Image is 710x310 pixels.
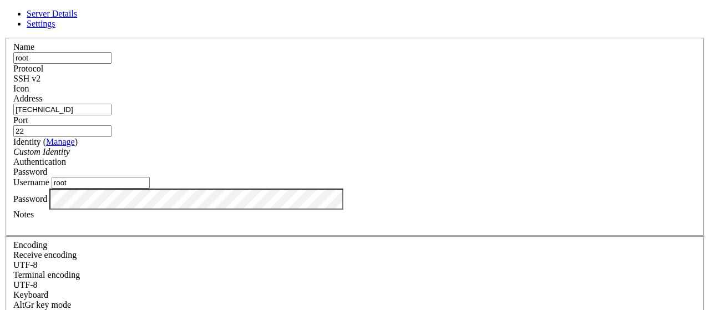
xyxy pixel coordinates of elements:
i: Custom Identity [13,147,70,156]
label: Keyboard [13,290,48,299]
label: Notes [13,210,34,219]
x-row: [URL][DOMAIN_NAME] [4,106,566,116]
span: UTF-8 [13,260,38,270]
a: Manage [46,137,75,146]
label: The default terminal encoding. ISO-2022 enables character map translations (like graphics maps). ... [13,270,80,279]
span: Password [13,167,47,176]
x-row: To see these additional updates run: apt list --upgradable [4,162,566,171]
x-row: Last login: [DATE] from [TECHNICAL_ID] [4,218,566,227]
x-row: System information as of [DATE] [4,14,566,23]
input: Login Username [52,177,150,189]
label: Protocol [13,64,43,73]
div: SSH v2 [13,74,697,84]
label: Set the expected encoding for data received from the host. If the encodings do not match, visual ... [13,250,77,260]
label: Set the expected encoding for data received from the host. If the encodings do not match, visual ... [13,300,71,309]
label: Port [13,115,28,125]
span: SSH v2 [13,74,40,83]
label: Authentication [13,157,66,166]
x-row: Enable ESM Apps to receive additional future security updates. [4,181,566,190]
div: UTF-8 [13,260,697,270]
div: UTF-8 [13,280,697,290]
div: Custom Identity [13,147,697,157]
x-row: root@bizarresmash:~# [4,227,566,236]
x-row: Memory usage: 51% IPv4 address for ens3: [TECHNICAL_ID] [4,51,566,60]
x-row: Usage of /: 40.1% of 29.44GB Users logged in: 1 [4,42,566,51]
x-row: * Strictly confined Kubernetes makes edge and IoT secure. Learn how MicroK8s [4,79,566,88]
label: Encoding [13,240,47,250]
x-row: Expanded Security Maintenance for Applications is not enabled. [4,125,566,134]
a: Server Details [27,9,77,18]
a: Settings [27,19,55,28]
x-row: 113 of these updates are standard security updates. [4,153,566,162]
x-row: System load: 0.05 Processes: 108 [4,32,566,42]
label: Name [13,42,34,52]
x-row: See [URL][DOMAIN_NAME] or run: sudo pro status [4,190,566,199]
input: Port Number [13,125,111,137]
x-row: just raised the bar for easy, resilient and secure K8s cluster deployment. [4,88,566,97]
input: Host Name or IP [13,104,111,115]
div: (21, 24) [103,227,108,236]
div: Password [13,167,697,177]
x-row: 207 updates can be applied immediately. [4,144,566,153]
label: Address [13,94,42,103]
label: Identity [13,137,78,146]
span: ( ) [43,137,78,146]
span: UTF-8 [13,280,38,289]
label: Username [13,177,49,187]
label: Password [13,194,47,203]
x-row: Swap usage: 0% IPv6 address for ens3: [TECHNICAL_ID] [4,60,566,69]
input: Server Name [13,52,111,64]
label: Icon [13,84,29,93]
